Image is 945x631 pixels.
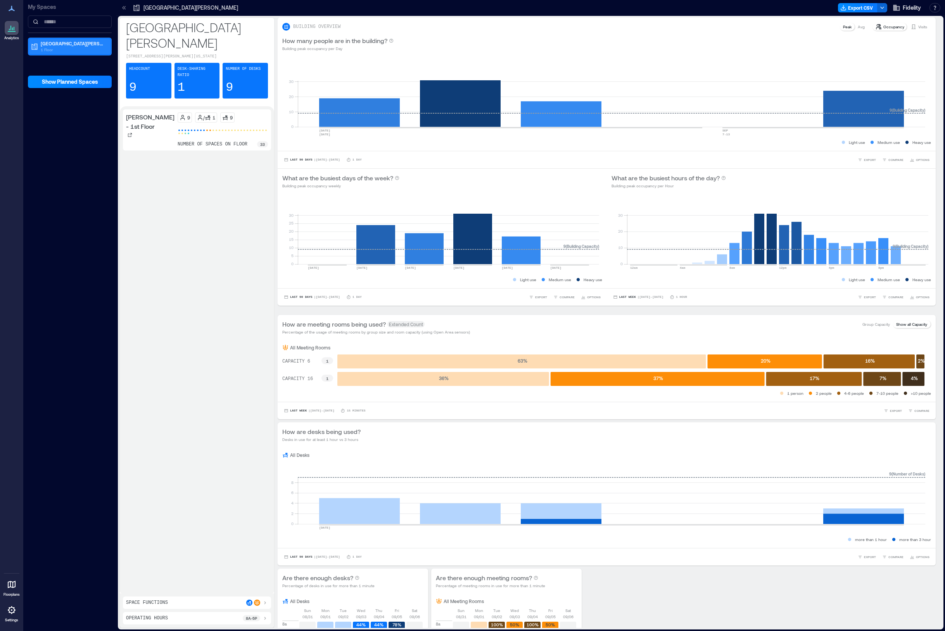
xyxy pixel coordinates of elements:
[908,553,931,561] button: OPTIONS
[282,36,387,45] p: How many people are in the building?
[352,295,362,299] p: 1 Day
[289,213,294,217] tspan: 30
[129,66,150,72] p: Headcount
[914,408,929,413] span: COMPARE
[444,598,484,604] p: All Meeting Rooms
[896,321,927,327] p: Show all Capacity
[888,157,904,162] span: COMPARE
[356,622,366,627] text: 44%
[453,266,465,270] text: [DATE]
[883,24,904,30] p: Occupancy
[282,427,361,436] p: How are desks being used?
[618,229,622,233] tspan: 20
[357,607,365,614] p: Wed
[865,358,875,363] text: 16 %
[881,156,905,164] button: COMPARE
[579,293,602,301] button: OPTIONS
[126,600,168,606] p: Space Functions
[584,277,602,283] p: Heavy use
[862,321,890,327] p: Group Capacity
[319,129,330,132] text: [DATE]
[28,76,112,88] button: Show Planned Spaces
[291,261,294,266] tspan: 0
[849,277,865,283] p: Light use
[282,376,313,382] text: CAPACITY 16
[653,375,663,381] text: 37 %
[864,295,876,299] span: EXPORT
[126,615,168,621] p: Operating Hours
[838,3,878,12] button: Export CSV
[352,157,362,162] p: 1 Day
[856,293,878,301] button: EXPORT
[282,45,394,52] p: Building peak occupancy per Day
[291,480,294,485] tspan: 8
[246,615,257,621] p: 8a - 5p
[320,614,331,620] p: 09/01
[291,511,294,516] tspan: 2
[722,133,730,136] text: 7-13
[890,408,902,413] span: EXPORT
[260,141,265,147] p: 33
[858,24,865,30] p: Avg
[319,133,330,136] text: [DATE]
[129,80,136,95] p: 9
[143,4,238,12] p: [GEOGRAPHIC_DATA][PERSON_NAME]
[289,245,294,250] tspan: 10
[352,555,362,559] p: 1 Day
[546,622,555,627] text: 50%
[436,621,441,627] p: 8a
[620,261,622,266] tspan: 0
[212,114,215,121] p: 1
[282,436,361,443] p: Desks in use for at least 1 hour vs 3 hours
[518,358,527,363] text: 63 %
[405,266,416,270] text: [DATE]
[493,607,500,614] p: Tue
[548,607,553,614] p: Fri
[282,173,393,183] p: What are the busiest days of the week?
[864,555,876,559] span: EXPORT
[289,94,294,99] tspan: 20
[560,295,575,299] span: COMPARE
[878,277,900,283] p: Medium use
[761,358,771,363] text: 20 %
[630,266,637,270] text: 12am
[308,266,319,270] text: [DATE]
[722,129,728,132] text: SEP
[552,293,576,301] button: COMPARE
[374,622,384,627] text: 44%
[178,141,247,147] p: number of spaces on floor
[291,490,294,495] tspan: 6
[2,19,21,43] a: Analytics
[855,536,887,543] p: more than 1 hour
[529,607,536,614] p: Thu
[392,622,401,627] text: 78%
[387,321,425,327] span: Extended Count
[282,320,386,329] p: How are meeting rooms being used?
[911,390,931,396] p: >10 people
[864,157,876,162] span: EXPORT
[881,553,905,561] button: COMPARE
[882,407,904,415] button: EXPORT
[916,157,929,162] span: OPTIONS
[456,614,466,620] p: 08/31
[888,295,904,299] span: COMPARE
[42,78,98,86] span: Show Planned Spaces
[908,293,931,301] button: OPTIONS
[4,36,19,40] p: Analytics
[178,80,185,95] p: 1
[491,622,503,627] text: 100%
[918,24,927,30] p: Visits
[474,614,484,620] p: 09/01
[282,183,399,189] p: Building peak occupancy weekly
[729,266,735,270] text: 8am
[492,614,502,620] p: 09/02
[810,375,819,381] text: 17 %
[356,614,366,620] p: 09/03
[912,139,931,145] p: Heavy use
[436,573,532,583] p: Are there enough meeting rooms?
[881,293,905,301] button: COMPARE
[545,614,556,620] p: 09/05
[436,583,545,589] p: Percentage of meeting rooms in use for more than 1 minute
[612,183,726,189] p: Building peak occupancy per Hour
[856,553,878,561] button: EXPORT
